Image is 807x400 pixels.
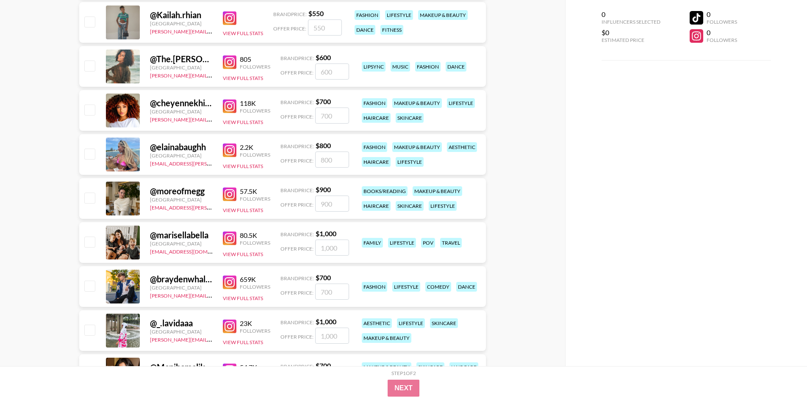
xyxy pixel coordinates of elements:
[388,380,419,397] button: Next
[602,37,660,43] div: Estimated Price
[396,157,424,167] div: lifestyle
[316,273,331,281] strong: $ 700
[280,69,313,76] span: Offer Price:
[362,62,385,72] div: lipsync
[240,99,270,108] div: 118K
[280,143,314,149] span: Brand Price:
[280,363,314,370] span: Brand Price:
[223,364,236,377] img: Instagram
[150,159,275,167] a: [EMAIL_ADDRESS][PERSON_NAME][DOMAIN_NAME]
[150,142,213,152] div: @ elainabaughh
[396,113,424,123] div: skincare
[150,20,213,27] div: [GEOGRAPHIC_DATA]
[707,10,737,19] div: 0
[707,37,737,43] div: Followers
[425,282,451,292] div: comedy
[362,362,411,372] div: makeup & beauty
[388,238,416,248] div: lifestyle
[315,152,349,168] input: 800
[150,54,213,64] div: @ The.[PERSON_NAME].[PERSON_NAME]
[150,240,213,247] div: [GEOGRAPHIC_DATA]
[240,363,270,372] div: 54.7K
[316,229,336,237] strong: $ 1,000
[223,143,236,157] img: Instagram
[280,275,314,281] span: Brand Price:
[315,240,349,256] input: 1,000
[240,275,270,284] div: 659K
[362,318,392,328] div: aesthetic
[392,282,420,292] div: lifestyle
[280,99,314,105] span: Brand Price:
[430,318,458,328] div: skincare
[280,290,313,296] span: Offer Price:
[150,328,213,335] div: [GEOGRAPHIC_DATA]
[315,328,349,344] input: 1,000
[240,143,270,152] div: 2.2K
[223,251,263,257] button: View Full Stats
[396,201,424,211] div: skincare
[150,152,213,159] div: [GEOGRAPHIC_DATA]
[240,108,270,114] div: Followers
[392,98,442,108] div: makeup & beauty
[447,98,475,108] div: lifestyle
[150,10,213,20] div: @ Kailah.rhian
[602,28,660,37] div: $0
[223,55,236,69] img: Instagram
[280,157,313,164] span: Offer Price:
[150,362,213,372] div: @ Manihamalik
[418,10,468,20] div: makeup & beauty
[240,152,270,158] div: Followers
[440,238,462,248] div: travel
[456,282,477,292] div: dance
[362,186,408,196] div: books/reading
[355,10,380,20] div: fashion
[150,115,275,123] a: [PERSON_NAME][EMAIL_ADDRESS][DOMAIN_NAME]
[223,99,236,113] img: Instagram
[380,25,403,35] div: fitness
[316,97,331,105] strong: $ 700
[223,11,236,25] img: Instagram
[223,339,263,345] button: View Full Stats
[223,232,236,245] img: Instagram
[150,71,275,79] a: [PERSON_NAME][EMAIL_ADDRESS][DOMAIN_NAME]
[240,284,270,290] div: Followers
[602,10,660,19] div: 0
[150,108,213,115] div: [GEOGRAPHIC_DATA]
[391,370,416,376] div: Step 1 of 2
[150,291,275,299] a: [PERSON_NAME][EMAIL_ADDRESS][DOMAIN_NAME]
[150,196,213,203] div: [GEOGRAPHIC_DATA]
[385,10,413,20] div: lifestyle
[240,328,270,334] div: Followers
[315,196,349,212] input: 900
[223,30,263,36] button: View Full Stats
[316,317,336,326] strong: $ 1,000
[150,98,213,108] div: @ cheyennekhinojosa
[223,276,236,289] img: Instagram
[315,284,349,300] input: 700
[415,62,441,72] div: fashion
[150,203,275,211] a: [EMAIL_ADDRESS][PERSON_NAME][DOMAIN_NAME]
[316,185,331,193] strong: $ 900
[447,142,477,152] div: aesthetic
[273,25,306,32] span: Offer Price:
[223,295,263,301] button: View Full Stats
[240,231,270,240] div: 80.5K
[150,284,213,291] div: [GEOGRAPHIC_DATA]
[449,362,478,372] div: haircare
[280,113,313,120] span: Offer Price:
[273,11,307,17] span: Brand Price:
[362,238,383,248] div: family
[765,358,797,390] iframe: Drift Widget Chat Controller
[223,75,263,81] button: View Full Stats
[362,282,387,292] div: fashion
[223,207,263,213] button: View Full Stats
[416,362,444,372] div: skincare
[316,53,331,61] strong: $ 600
[280,319,314,326] span: Brand Price:
[421,238,435,248] div: pov
[223,188,236,201] img: Instagram
[707,28,737,37] div: 0
[240,240,270,246] div: Followers
[316,141,331,149] strong: $ 800
[223,320,236,333] img: Instagram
